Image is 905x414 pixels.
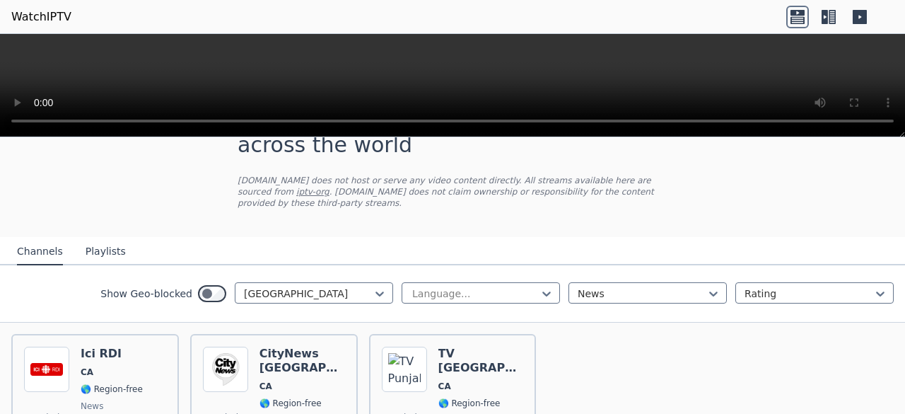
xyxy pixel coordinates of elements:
h6: Ici RDI [81,347,143,361]
img: TV Punjab [382,347,427,392]
h6: CityNews [GEOGRAPHIC_DATA] [259,347,345,375]
button: Playlists [86,238,126,265]
span: 🌎 Region-free [259,398,322,409]
button: Channels [17,238,63,265]
label: Show Geo-blocked [100,287,192,301]
span: news [81,401,103,412]
img: Ici RDI [24,347,69,392]
p: [DOMAIN_NAME] does not host or serve any video content directly. All streams available here are s... [238,175,667,209]
a: iptv-org [296,187,329,197]
h6: TV [GEOGRAPHIC_DATA] [438,347,524,375]
span: 🌎 Region-free [81,384,143,395]
span: 🌎 Region-free [438,398,501,409]
img: CityNews Toronto [203,347,248,392]
span: CA [259,381,272,392]
span: CA [81,367,93,378]
span: CA [438,381,451,392]
a: WatchIPTV [11,8,71,25]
